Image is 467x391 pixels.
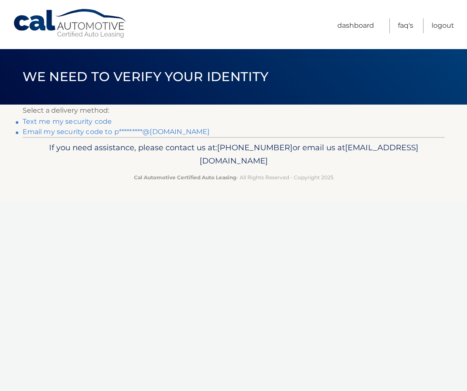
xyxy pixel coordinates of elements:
p: - All Rights Reserved - Copyright 2025 [35,173,432,182]
span: [PHONE_NUMBER] [217,143,293,152]
a: Email my security code to p*********@[DOMAIN_NAME] [23,128,210,136]
p: Select a delivery method: [23,105,445,117]
a: FAQ's [398,18,413,33]
a: Logout [432,18,454,33]
a: Cal Automotive [13,9,128,39]
span: We need to verify your identity [23,69,269,85]
p: If you need assistance, please contact us at: or email us at [35,141,432,168]
strong: Cal Automotive Certified Auto Leasing [134,174,236,181]
a: Dashboard [337,18,374,33]
a: Text me my security code [23,117,112,125]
